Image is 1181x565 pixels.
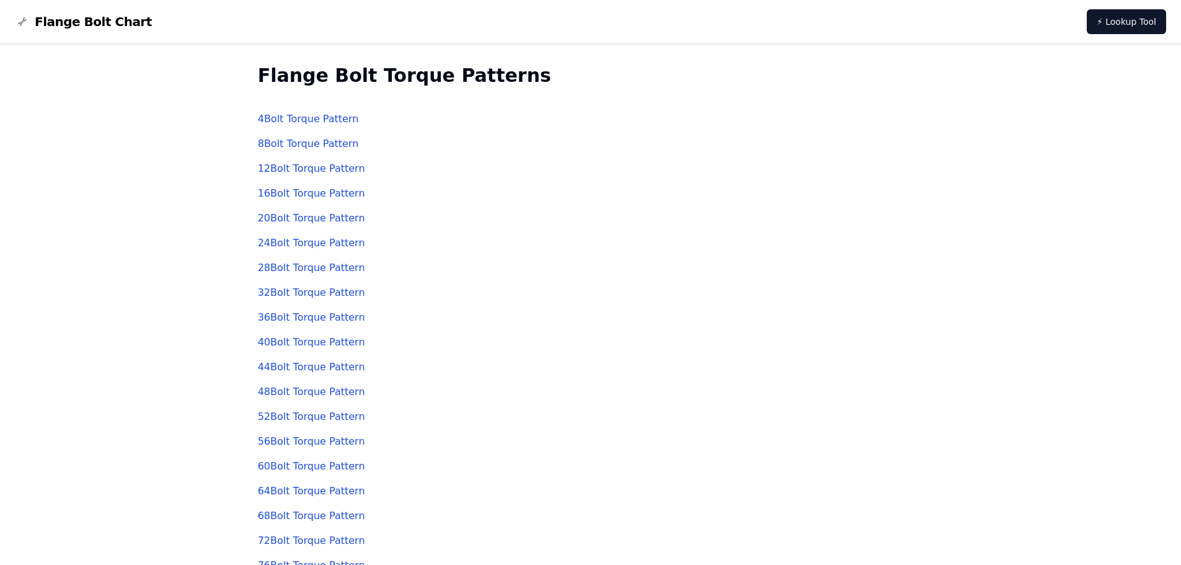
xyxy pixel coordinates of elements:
[258,138,359,149] a: 8Bolt Torque Pattern
[258,311,365,323] a: 36Bolt Torque Pattern
[258,65,924,87] h2: Flange Bolt Torque Patterns
[258,162,365,174] a: 12Bolt Torque Pattern
[258,435,365,447] a: 56Bolt Torque Pattern
[258,287,365,298] a: 32Bolt Torque Pattern
[1087,9,1166,34] a: ⚡ Lookup Tool
[258,212,365,224] a: 20Bolt Torque Pattern
[258,386,365,398] a: 48Bolt Torque Pattern
[15,13,152,30] a: Flange Bolt Chart LogoFlange Bolt Chart
[258,187,365,199] a: 16Bolt Torque Pattern
[15,14,30,29] img: Flange Bolt Chart Logo
[258,460,365,472] a: 60Bolt Torque Pattern
[258,237,365,249] a: 24Bolt Torque Pattern
[258,510,365,522] a: 68Bolt Torque Pattern
[258,262,365,274] a: 28Bolt Torque Pattern
[258,113,359,125] a: 4Bolt Torque Pattern
[258,485,365,497] a: 64Bolt Torque Pattern
[258,336,365,348] a: 40Bolt Torque Pattern
[258,411,365,422] a: 52Bolt Torque Pattern
[258,361,365,373] a: 44Bolt Torque Pattern
[35,13,152,30] span: Flange Bolt Chart
[258,535,365,546] a: 72Bolt Torque Pattern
